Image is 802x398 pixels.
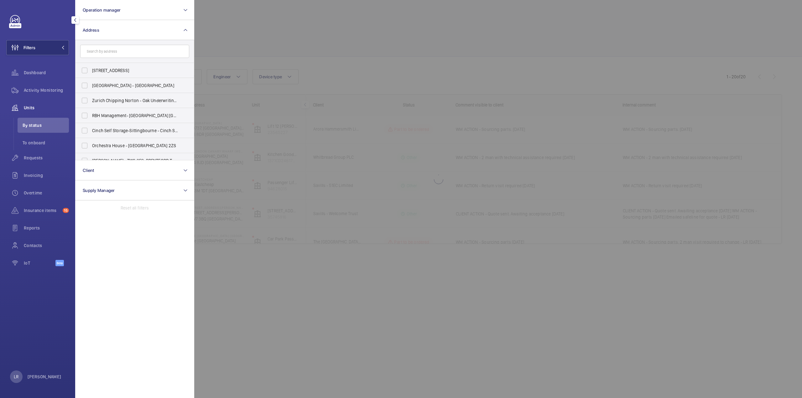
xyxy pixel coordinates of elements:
span: To onboard [23,140,69,146]
button: Filters [6,40,69,55]
span: Overtime [24,190,69,196]
p: [PERSON_NAME] [28,374,61,380]
span: Insurance items [24,207,60,214]
span: Dashboard [24,70,69,76]
span: Invoicing [24,172,69,178]
span: Contacts [24,242,69,249]
span: Filters [23,44,35,51]
span: By status [23,122,69,128]
p: LR [14,374,18,380]
span: Requests [24,155,69,161]
span: IoT [24,260,55,266]
span: Units [24,105,69,111]
span: Activity Monitoring [24,87,69,93]
span: 15 [63,208,69,213]
span: Reports [24,225,69,231]
span: Beta [55,260,64,266]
